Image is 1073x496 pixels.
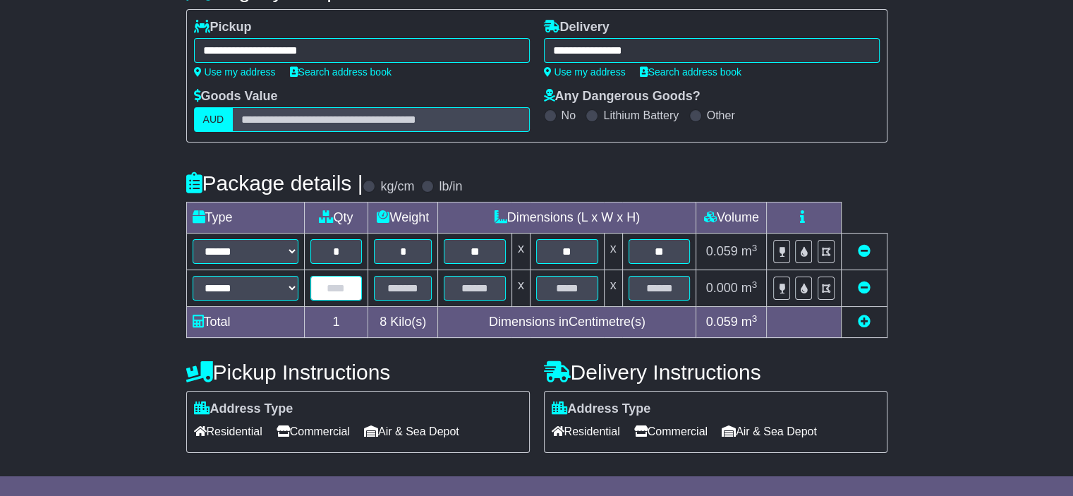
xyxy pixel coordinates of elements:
[706,315,738,329] span: 0.059
[552,421,620,442] span: Residential
[438,307,696,338] td: Dimensions in Centimetre(s)
[604,270,622,307] td: x
[304,307,368,338] td: 1
[511,234,530,270] td: x
[364,421,459,442] span: Air & Sea Depot
[752,243,758,253] sup: 3
[186,361,530,384] h4: Pickup Instructions
[634,421,708,442] span: Commercial
[604,234,622,270] td: x
[368,202,438,234] td: Weight
[194,89,278,104] label: Goods Value
[640,66,741,78] a: Search address book
[741,244,758,258] span: m
[752,279,758,290] sup: 3
[562,109,576,122] label: No
[741,281,758,295] span: m
[194,107,234,132] label: AUD
[752,313,758,324] sup: 3
[696,202,767,234] td: Volume
[544,361,887,384] h4: Delivery Instructions
[304,202,368,234] td: Qty
[706,244,738,258] span: 0.059
[511,270,530,307] td: x
[544,66,626,78] a: Use my address
[290,66,392,78] a: Search address book
[186,307,304,338] td: Total
[722,421,817,442] span: Air & Sea Depot
[858,315,871,329] a: Add new item
[186,202,304,234] td: Type
[741,315,758,329] span: m
[368,307,438,338] td: Kilo(s)
[380,315,387,329] span: 8
[194,401,293,417] label: Address Type
[380,179,414,195] label: kg/cm
[858,244,871,258] a: Remove this item
[707,109,735,122] label: Other
[194,20,252,35] label: Pickup
[544,89,701,104] label: Any Dangerous Goods?
[858,281,871,295] a: Remove this item
[186,171,363,195] h4: Package details |
[194,66,276,78] a: Use my address
[544,20,610,35] label: Delivery
[438,202,696,234] td: Dimensions (L x W x H)
[439,179,462,195] label: lb/in
[194,421,262,442] span: Residential
[603,109,679,122] label: Lithium Battery
[552,401,651,417] label: Address Type
[706,281,738,295] span: 0.000
[277,421,350,442] span: Commercial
